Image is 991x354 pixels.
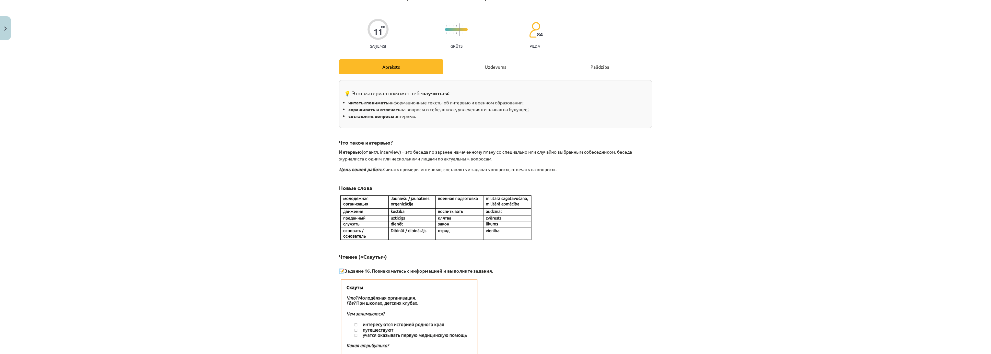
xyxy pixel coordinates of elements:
[339,268,344,274] strong: 📝
[466,25,466,27] img: icon-short-line-57e1e144782c952c97e751825c79c345078a6d821885a25fce030b3d8c18986b.svg
[366,100,388,105] strong: понимать
[339,149,362,155] strong: Интервью
[348,106,647,113] li: на вопросы о себе, школе, увлечениях и планах на будущее;
[374,27,383,36] div: 11
[344,268,493,274] b: Задание 16. Познакомьтесь с информацией и выполните задания.
[348,100,364,105] strong: читать
[348,106,401,112] b: спрашивать и отвечать
[348,113,647,120] li: интервью.
[339,139,393,146] b: Что такое интервью?
[446,25,447,27] img: icon-short-line-57e1e144782c952c97e751825c79c345078a6d821885a25fce030b3d8c18986b.svg
[530,44,540,48] p: pilda
[548,59,652,74] div: Palīdzība
[339,184,372,191] b: Новые слова
[462,25,463,27] img: icon-short-line-57e1e144782c952c97e751825c79c345078a6d821885a25fce030b3d8c18986b.svg
[449,32,450,34] img: icon-short-line-57e1e144782c952c97e751825c79c345078a6d821885a25fce030b3d8c18986b.svg
[339,166,384,172] i: Цель вашей работы
[339,59,443,74] div: Apraksts
[4,27,7,31] img: icon-close-lesson-0947bae3869378f0d4975bcd49f059093ad1ed9edebbc8119c70593378902aed.svg
[422,90,449,97] strong: научиться:
[449,25,450,27] img: icon-short-line-57e1e144782c952c97e751825c79c345078a6d821885a25fce030b3d8c18986b.svg
[348,113,394,119] strong: составлять вопросы
[367,44,389,48] p: Saņemsi
[462,32,463,34] img: icon-short-line-57e1e144782c952c97e751825c79c345078a6d821885a25fce030b3d8c18986b.svg
[466,32,466,34] img: icon-short-line-57e1e144782c952c97e751825c79c345078a6d821885a25fce030b3d8c18986b.svg
[348,99,647,106] li: и информационные тексты об интервью и военном образовании;
[381,25,385,29] span: XP
[344,85,647,97] h3: 💡 Этот материал поможет тебе
[459,23,460,36] img: icon-long-line-d9ea69661e0d244f92f715978eff75569469978d946b2353a9bb055b3ed8787d.svg
[339,148,652,162] p: (от англ. interview) – это беседа по заранее намеченному плану со специально или случайно выбранн...
[339,253,387,260] b: Чтение («Скауты»)
[529,22,540,38] img: students-c634bb4e5e11cddfef0936a35e636f08e4e9abd3cc4e673bd6f9a4125e45ecb1.svg
[443,59,548,74] div: Uzdevums
[450,44,462,48] p: Grūts
[339,166,652,173] p: : читать примеры интервью, составлять и задавать вопросы, отвечать на вопросы.
[537,31,543,37] span: 84
[446,32,447,34] img: icon-short-line-57e1e144782c952c97e751825c79c345078a6d821885a25fce030b3d8c18986b.svg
